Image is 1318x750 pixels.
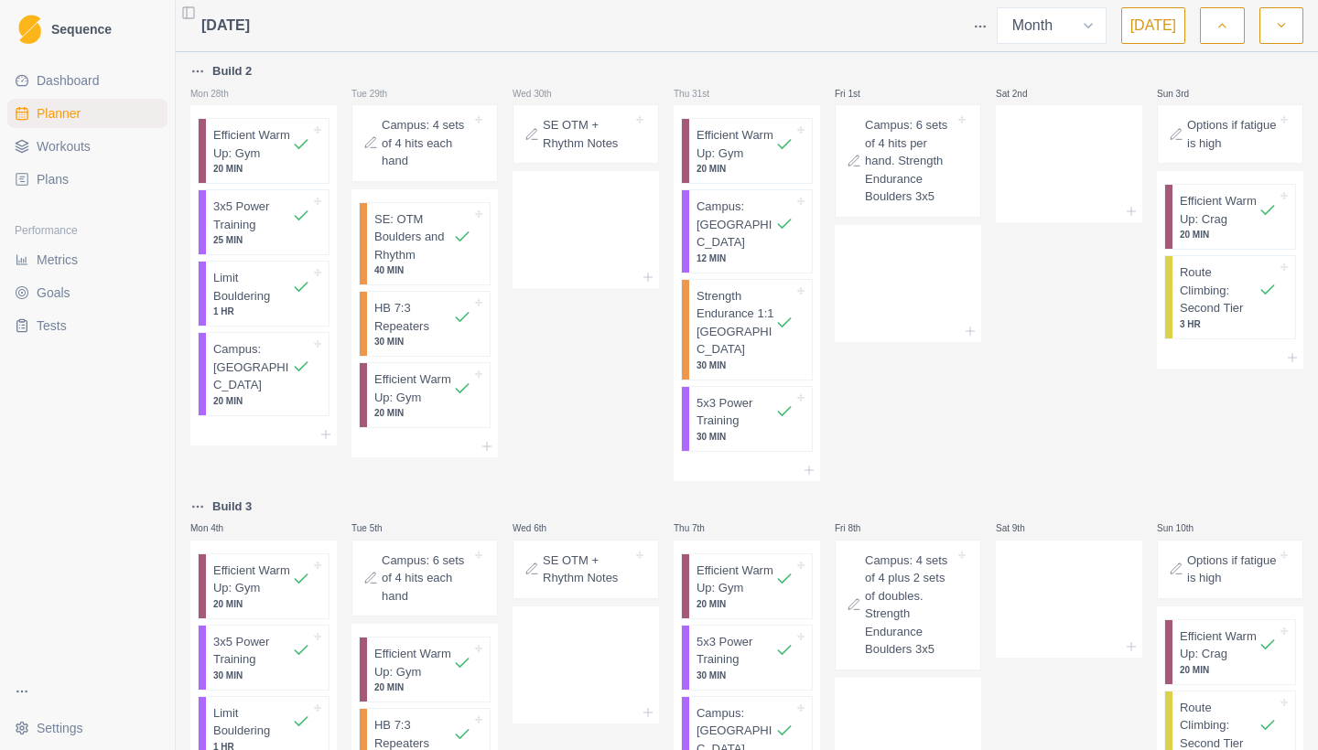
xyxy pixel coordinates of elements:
[7,278,167,307] a: Goals
[37,284,70,302] span: Goals
[359,637,491,702] div: Efficient Warm Up: Gym20 MIN
[865,552,955,659] p: Campus: 4 sets of 4 plus 2 sets of doubles. Strength Endurance Boulders 3x5
[674,521,729,535] p: Thu 7th
[1157,87,1212,101] p: Sun 3rd
[513,540,659,599] div: SE OTM + Rhythm Notes
[1157,540,1303,599] div: Options if fatigue is high
[1180,663,1277,677] p: 20 MIN
[513,87,567,101] p: Wed 30th
[1180,627,1259,663] p: Efficient Warm Up: Crag
[213,305,310,318] p: 1 HR
[374,299,453,335] p: HB 7:3 Repeaters
[374,210,453,264] p: SE: OTM Boulders and Rhythm
[681,189,813,273] div: Campus: [GEOGRAPHIC_DATA]12 MIN
[374,680,471,694] p: 20 MIN
[213,597,310,611] p: 20 MIN
[996,521,1051,535] p: Sat 9th
[382,116,471,170] p: Campus: 4 sets of 4 hits each hand
[190,521,245,535] p: Mon 4th
[543,552,632,587] p: SE OTM + Rhythm Notes
[359,202,491,286] div: SE: OTM Boulders and Rhythm40 MIN
[213,394,310,408] p: 20 MIN
[37,137,91,155] span: Workouts
[351,521,406,535] p: Tue 5th
[697,287,775,359] p: Strength Endurance 1:1 [GEOGRAPHIC_DATA]
[697,252,794,265] p: 12 MIN
[37,104,81,123] span: Planner
[7,311,167,340] a: Tests
[7,66,167,95] a: Dashboard
[681,279,813,380] div: Strength Endurance 1:1 [GEOGRAPHIC_DATA]30 MIN
[212,62,252,80] p: Build 2
[198,261,329,327] div: Limit Bouldering1 HR
[359,291,491,357] div: HB 7:3 Repeaters30 MIN
[37,316,67,335] span: Tests
[1187,552,1277,587] p: Options if fatigue is high
[681,386,813,452] div: 5x3 Power Training30 MIN
[198,625,329,691] div: 3x5 Power Training30 MIN
[374,645,453,680] p: Efficient Warm Up: Gym
[1180,317,1277,331] p: 3 HR
[835,104,981,218] div: Campus: 6 sets of 4 hits per hand. Strength Endurance Boulders 3x5
[1180,263,1259,317] p: Route Climbing: Second Tier
[1157,521,1212,535] p: Sun 10th
[697,633,775,669] p: 5x3 Power Training
[7,132,167,161] a: Workouts
[374,335,471,348] p: 30 MIN
[7,165,167,194] a: Plans
[697,162,794,176] p: 20 MIN
[835,540,981,670] div: Campus: 4 sets of 4 plus 2 sets of doubles. Strength Endurance Boulders 3x5
[835,521,890,535] p: Fri 8th
[681,118,813,184] div: Efficient Warm Up: Gym20 MIN
[7,7,167,51] a: LogoSequence
[1164,255,1296,339] div: Route Climbing: Second Tier3 HR
[213,562,292,597] p: Efficient Warm Up: Gym
[681,553,813,619] div: Efficient Warm Up: Gym20 MIN
[198,118,329,184] div: Efficient Warm Up: Gym20 MIN
[198,332,329,416] div: Campus: [GEOGRAPHIC_DATA]20 MIN
[351,540,498,617] div: Campus: 6 sets of 4 hits each hand
[1187,116,1277,152] p: Options if fatigue is high
[213,162,310,176] p: 20 MIN
[37,71,100,90] span: Dashboard
[543,116,632,152] p: SE OTM + Rhythm Notes
[697,669,794,682] p: 30 MIN
[681,625,813,691] div: 5x3 Power Training30 MIN
[697,126,775,162] p: Efficient Warm Up: Gym
[1164,619,1296,685] div: Efficient Warm Up: Crag20 MIN
[18,15,41,45] img: Logo
[213,198,292,233] p: 3x5 Power Training
[697,359,794,372] p: 30 MIN
[697,430,794,444] p: 30 MIN
[1157,104,1303,164] div: Options if fatigue is high
[198,189,329,255] div: 3x5 Power Training25 MIN
[835,87,890,101] p: Fri 1st
[7,245,167,274] a: Metrics
[697,198,775,252] p: Campus: [GEOGRAPHIC_DATA]
[7,713,167,743] button: Settings
[37,251,78,269] span: Metrics
[213,633,292,669] p: 3x5 Power Training
[198,553,329,619] div: Efficient Warm Up: Gym20 MIN
[7,216,167,245] div: Performance
[697,597,794,611] p: 20 MIN
[513,521,567,535] p: Wed 6th
[674,87,729,101] p: Thu 31st
[213,126,292,162] p: Efficient Warm Up: Gym
[1180,192,1259,228] p: Efficient Warm Up: Crag
[351,104,498,182] div: Campus: 4 sets of 4 hits each hand
[213,669,310,682] p: 30 MIN
[359,362,491,428] div: Efficient Warm Up: Gym20 MIN
[865,116,955,206] p: Campus: 6 sets of 4 hits per hand. Strength Endurance Boulders 3x5
[37,170,69,188] span: Plans
[374,263,471,277] p: 40 MIN
[697,394,775,430] p: 5x3 Power Training
[190,87,245,101] p: Mon 28th
[212,498,252,516] p: Build 3
[51,23,112,36] span: Sequence
[513,104,659,164] div: SE OTM + Rhythm Notes
[213,233,310,247] p: 25 MIN
[7,99,167,128] a: Planner
[996,87,1051,101] p: Sat 2nd
[1121,7,1185,44] button: [DATE]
